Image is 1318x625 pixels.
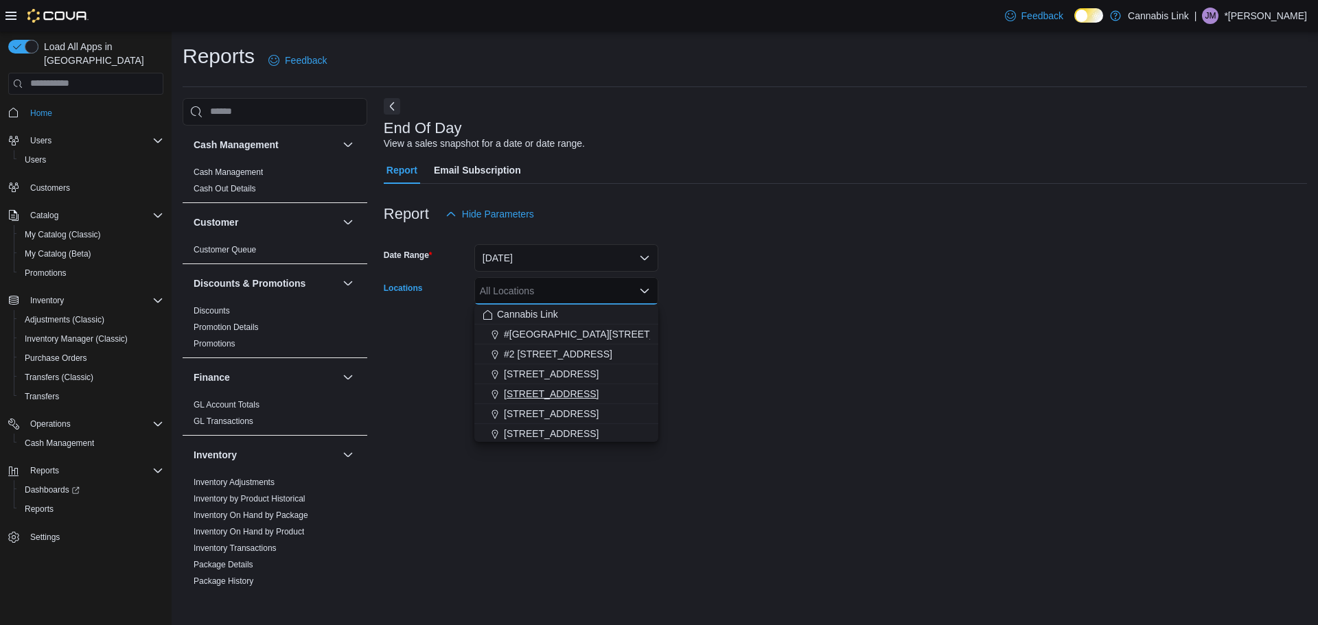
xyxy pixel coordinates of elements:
[194,559,253,570] span: Package Details
[285,54,327,67] span: Feedback
[19,331,163,347] span: Inventory Manager (Classic)
[194,305,230,316] span: Discounts
[1074,8,1103,23] input: Dark Mode
[25,132,163,149] span: Users
[14,368,169,387] button: Transfers (Classic)
[19,246,97,262] a: My Catalog (Beta)
[25,104,163,121] span: Home
[194,244,256,255] span: Customer Queue
[194,338,235,349] span: Promotions
[474,325,658,344] button: #[GEOGRAPHIC_DATA][STREET_ADDRESS]
[474,305,658,444] div: Choose from the following options
[194,167,263,178] span: Cash Management
[462,207,534,221] span: Hide Parameters
[194,448,237,462] h3: Inventory
[25,504,54,515] span: Reports
[14,150,169,169] button: Users
[14,329,169,349] button: Inventory Manager (Classic)
[183,164,367,202] div: Cash Management
[25,416,76,432] button: Operations
[263,47,332,74] a: Feedback
[194,184,256,193] a: Cash Out Details
[19,265,163,281] span: Promotions
[194,370,230,384] h3: Finance
[25,292,163,309] span: Inventory
[183,241,367,263] div: Customer
[25,353,87,364] span: Purchase Orders
[19,152,163,168] span: Users
[504,327,704,341] span: #[GEOGRAPHIC_DATA][STREET_ADDRESS]
[194,399,259,410] span: GL Account Totals
[25,207,163,224] span: Catalog
[474,364,658,384] button: [STREET_ADDRESS]
[504,407,599,421] span: [STREET_ADDRESS]
[19,501,59,517] a: Reports
[25,333,128,344] span: Inventory Manager (Classic)
[384,206,429,222] h3: Report
[194,322,259,332] a: Promotion Details
[19,501,163,517] span: Reports
[194,138,279,152] h3: Cash Management
[194,560,253,569] a: Package Details
[340,137,356,153] button: Cash Management
[194,576,253,587] span: Package History
[194,416,253,427] span: GL Transactions
[38,40,163,67] span: Load All Apps in [GEOGRAPHIC_DATA]
[194,183,256,194] span: Cash Out Details
[194,527,304,536] a: Inventory On Hand by Product
[19,435,163,451] span: Cash Management
[340,369,356,386] button: Finance
[25,229,101,240] span: My Catalog (Classic)
[474,424,658,444] button: [STREET_ADDRESS]
[384,137,585,151] div: View a sales snapshot for a date or date range.
[14,244,169,263] button: My Catalog (Beta)
[386,156,417,184] span: Report
[497,307,558,321] span: Cannabis Link
[19,311,110,328] a: Adjustments (Classic)
[194,510,308,520] a: Inventory On Hand by Package
[25,292,69,309] button: Inventory
[30,210,58,221] span: Catalog
[194,370,337,384] button: Finance
[30,108,52,119] span: Home
[14,499,169,519] button: Reports
[19,226,163,243] span: My Catalog (Classic)
[504,347,612,361] span: #2 [STREET_ADDRESS]
[194,543,277,553] a: Inventory Transactions
[183,397,367,435] div: Finance
[194,339,235,349] a: Promotions
[30,295,64,306] span: Inventory
[194,400,259,410] a: GL Account Totals
[1202,8,1218,24] div: *Jordan Mills
[504,427,599,440] span: [STREET_ADDRESS]
[19,388,163,405] span: Transfers
[25,105,58,121] a: Home
[504,387,599,401] span: [STREET_ADDRESS]
[194,215,238,229] h3: Customer
[183,43,255,70] h1: Reports
[194,510,308,521] span: Inventory On Hand by Package
[1224,8,1307,24] p: *[PERSON_NAME]
[25,132,57,149] button: Users
[194,494,305,504] a: Inventory by Product Historical
[19,265,72,281] a: Promotions
[3,414,169,434] button: Operations
[3,291,169,310] button: Inventory
[19,246,163,262] span: My Catalog (Beta)
[183,303,367,357] div: Discounts & Promotions
[25,314,104,325] span: Adjustments (Classic)
[194,448,337,462] button: Inventory
[1194,8,1197,24] p: |
[30,135,51,146] span: Users
[19,350,93,366] a: Purchase Orders
[19,226,106,243] a: My Catalog (Classic)
[194,138,337,152] button: Cash Management
[194,322,259,333] span: Promotion Details
[25,529,65,545] a: Settings
[19,331,133,347] a: Inventory Manager (Classic)
[474,305,658,325] button: Cannabis Link
[14,387,169,406] button: Transfers
[639,285,650,296] button: Close list of options
[14,310,169,329] button: Adjustments (Classic)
